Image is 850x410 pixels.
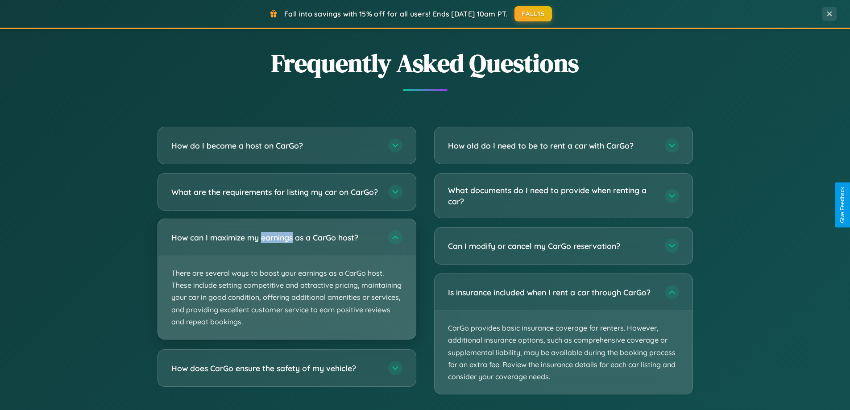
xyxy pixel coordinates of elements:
[171,186,379,198] h3: What are the requirements for listing my car on CarGo?
[839,187,846,223] div: Give Feedback
[448,240,656,252] h3: Can I modify or cancel my CarGo reservation?
[435,311,692,394] p: CarGo provides basic insurance coverage for renters. However, additional insurance options, such ...
[158,46,693,80] h2: Frequently Asked Questions
[448,185,656,207] h3: What documents do I need to provide when renting a car?
[514,6,552,21] button: FALL15
[171,232,379,243] h3: How can I maximize my earnings as a CarGo host?
[284,9,508,18] span: Fall into savings with 15% off for all users! Ends [DATE] 10am PT.
[158,256,416,339] p: There are several ways to boost your earnings as a CarGo host. These include setting competitive ...
[171,363,379,374] h3: How does CarGo ensure the safety of my vehicle?
[448,287,656,298] h3: Is insurance included when I rent a car through CarGo?
[171,140,379,151] h3: How do I become a host on CarGo?
[448,140,656,151] h3: How old do I need to be to rent a car with CarGo?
